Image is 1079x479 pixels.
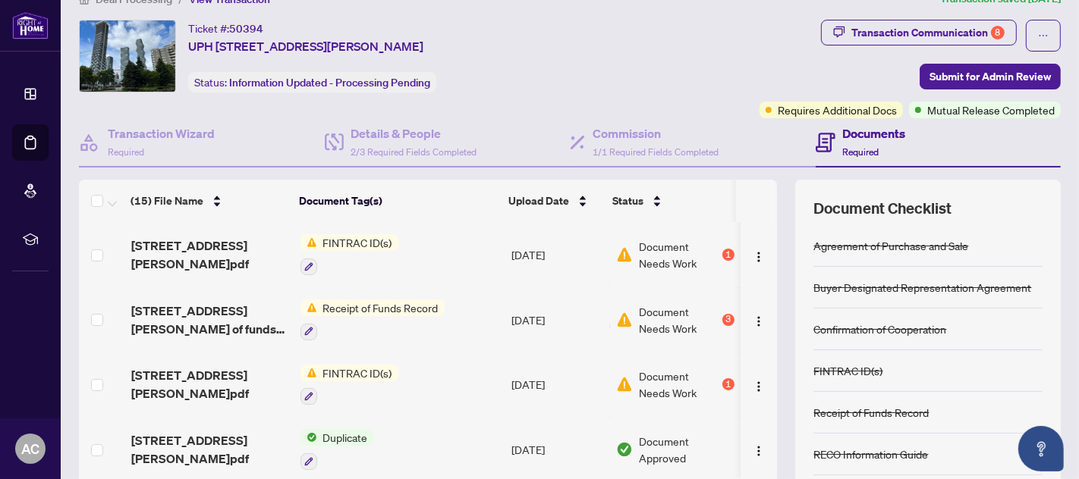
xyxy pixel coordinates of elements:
span: Requires Additional Docs [778,102,897,118]
button: Transaction Communication8 [821,20,1017,45]
div: Agreement of Purchase and Sale [813,237,968,254]
span: Upload Date [508,193,569,209]
img: Status Icon [300,299,317,316]
th: Upload Date [502,180,606,222]
img: Logo [753,315,765,327]
div: Confirmation of Cooperation [813,321,946,337]
img: Status Icon [300,365,317,381]
img: Logo [753,380,765,393]
span: 2/3 Required Fields Completed [351,146,477,158]
span: Status [612,193,643,209]
button: Logo [747,372,771,396]
img: Status Icon [300,234,317,251]
button: Logo [747,243,771,267]
img: Document Status [616,312,633,328]
h4: Documents [843,124,906,142]
span: Document Needs Work [639,368,719,401]
h4: Transaction Wizard [108,124,215,142]
div: Buyer Designated Representation Agreement [813,279,1031,296]
span: Required [108,146,144,158]
span: Document Needs Work [639,238,719,271]
button: Status IconDuplicate [300,429,374,470]
span: (15) File Name [131,193,203,209]
span: FINTRAC ID(s) [317,365,398,381]
img: Logo [753,251,765,263]
th: Status [606,180,736,222]
span: Document Approved [639,433,735,466]
span: Document Checklist [813,198,952,219]
h4: Commission [593,124,719,142]
h4: Details & People [351,124,477,142]
th: (15) File Name [124,180,292,222]
img: logo [12,11,49,39]
span: Mutual Release Completed [927,102,1055,118]
div: Status: [188,72,436,92]
span: [STREET_ADDRESS][PERSON_NAME]pdf [131,236,288,273]
span: [STREET_ADDRESS][PERSON_NAME] of funds record.pdf [131,302,288,338]
div: FINTRAC ID(s) [813,362,882,379]
img: Document Status [616,441,633,458]
div: Transaction Communication [851,20,1005,45]
div: Ticket #: [188,20,263,37]
img: Document Status [616,376,633,393]
button: Status IconReceipt of Funds Record [300,299,445,340]
td: [DATE] [505,352,610,418]
button: Status IconFINTRAC ID(s) [300,365,398,405]
span: Submit for Admin Review [930,64,1051,89]
img: Document Status [616,246,633,263]
span: Information Updated - Processing Pending [229,76,430,89]
span: [STREET_ADDRESS][PERSON_NAME]pdf [131,366,288,402]
button: Logo [747,437,771,462]
span: UPH [STREET_ADDRESS][PERSON_NAME] [188,37,423,55]
div: 3 [722,314,735,326]
button: Logo [747,308,771,332]
td: [DATE] [505,222,610,287]
span: ellipsis [1038,30,1049,41]
img: Logo [753,445,765,457]
button: Status IconFINTRAC ID(s) [300,234,398,275]
img: Status Icon [300,429,317,446]
div: 1 [722,249,735,261]
div: 8 [991,26,1005,39]
span: Duplicate [317,429,374,446]
div: RECO Information Guide [813,446,928,462]
span: [STREET_ADDRESS][PERSON_NAME]pdf [131,431,288,468]
span: 1/1 Required Fields Completed [593,146,719,158]
span: 50394 [229,22,263,36]
img: IMG-W12253777_1.jpg [80,20,175,92]
span: Document Needs Work [639,303,719,337]
th: Document Tag(s) [293,180,503,222]
div: Receipt of Funds Record [813,404,929,421]
span: Required [843,146,879,158]
div: 1 [722,378,735,390]
button: Open asap [1018,426,1064,471]
span: AC [21,438,39,459]
td: [DATE] [505,287,610,352]
button: Submit for Admin Review [920,64,1061,89]
span: FINTRAC ID(s) [317,234,398,251]
span: Receipt of Funds Record [317,299,445,316]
